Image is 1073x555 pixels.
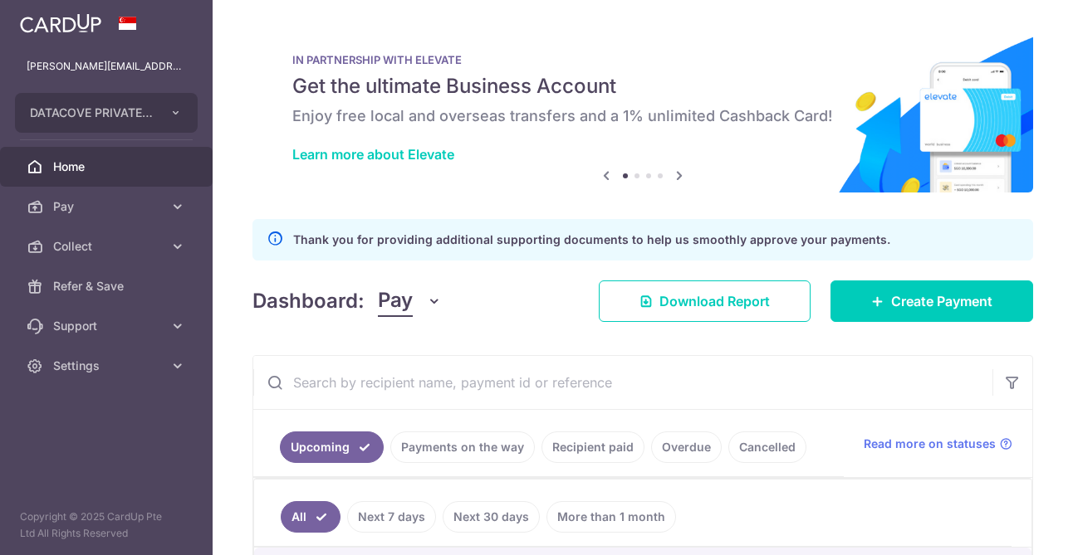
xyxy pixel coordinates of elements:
a: Next 7 days [347,501,436,533]
span: Settings [53,358,163,374]
a: Overdue [651,431,722,463]
button: DATACOVE PRIVATE LIMITED [15,93,198,133]
span: Read more on statuses [864,436,996,452]
span: Refer & Save [53,278,163,295]
a: Read more on statuses [864,436,1012,452]
a: Create Payment [830,280,1033,322]
h6: Enjoy free local and overseas transfers and a 1% unlimited Cashback Card! [292,106,993,126]
img: CardUp [20,13,101,33]
span: Home [53,158,163,175]
span: Download Report [659,291,770,311]
p: Thank you for providing additional supporting documents to help us smoothly approve your payments. [293,230,890,250]
a: Recipient paid [541,431,644,463]
span: Collect [53,238,163,255]
a: Next 30 days [443,501,540,533]
button: Pay [378,285,442,317]
a: Cancelled [728,431,806,463]
h5: Get the ultimate Business Account [292,73,993,100]
input: Search by recipient name, payment id or reference [253,356,992,409]
p: IN PARTNERSHIP WITH ELEVATE [292,53,993,66]
img: Renovation banner [252,27,1033,192]
a: Payments on the way [390,431,535,463]
span: DATACOVE PRIVATE LIMITED [30,105,153,121]
span: Create Payment [891,291,992,311]
a: All [281,501,341,533]
span: Pay [378,285,413,317]
a: Upcoming [280,431,384,463]
p: [PERSON_NAME][EMAIL_ADDRESS][PERSON_NAME][DOMAIN_NAME] [27,58,186,75]
span: Support [53,318,163,334]
a: More than 1 month [546,501,676,533]
a: Download Report [599,280,811,322]
span: Pay [53,198,163,215]
a: Learn more about Elevate [292,146,454,163]
h4: Dashboard: [252,286,365,316]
